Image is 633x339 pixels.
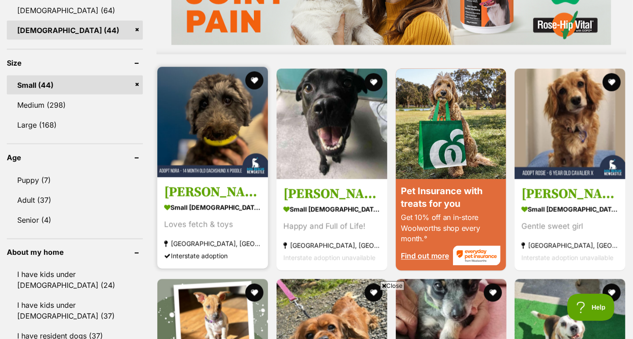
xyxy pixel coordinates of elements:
[164,201,261,214] strong: small [DEMOGRAPHIC_DATA] Dog
[164,238,261,250] strong: [GEOGRAPHIC_DATA], [GEOGRAPHIC_DATA]
[7,153,143,162] header: Age
[521,203,618,216] strong: small [DEMOGRAPHIC_DATA] Dog
[157,67,268,177] img: Nora - 14 Month Old Dachshund X Poodle - Dachshund x Poodle Dog
[521,186,618,203] h3: [PERSON_NAME] - [DEMOGRAPHIC_DATA] Cavalier X
[380,281,404,290] span: Close
[521,239,618,252] strong: [GEOGRAPHIC_DATA], [GEOGRAPHIC_DATA]
[164,219,261,231] div: Loves fetch & toys
[7,248,143,257] header: About my home
[283,239,380,252] strong: [GEOGRAPHIC_DATA], [GEOGRAPHIC_DATA]
[365,73,383,91] button: favourite
[515,69,625,179] img: Rosie - 6 Year Old Cavalier X - Cavalier King Charles Spaniel Dog
[521,220,618,233] div: Gentle sweet girl
[515,179,625,271] a: [PERSON_NAME] - [DEMOGRAPHIC_DATA] Cavalier X small [DEMOGRAPHIC_DATA] Dog Gentle sweet girl [GEO...
[245,72,263,90] button: favourite
[521,254,614,262] span: Interstate adoption unavailable
[277,179,387,271] a: [PERSON_NAME] small [DEMOGRAPHIC_DATA] Dog Happy and Full of Life! [GEOGRAPHIC_DATA], [GEOGRAPHIC...
[603,284,621,302] button: favourite
[7,76,143,95] a: Small (44)
[7,296,143,326] a: I have kids under [DEMOGRAPHIC_DATA] (37)
[7,95,143,115] a: Medium (298)
[164,250,261,262] div: Interstate adoption
[7,1,143,20] a: [DEMOGRAPHIC_DATA] (64)
[483,284,502,302] button: favourite
[283,203,380,216] strong: small [DEMOGRAPHIC_DATA] Dog
[164,184,261,201] h3: [PERSON_NAME] - [DEMOGRAPHIC_DATA] Dachshund X Poodle
[7,21,143,40] a: [DEMOGRAPHIC_DATA] (44)
[7,210,143,229] a: Senior (4)
[7,59,143,67] header: Size
[603,73,621,91] button: favourite
[277,69,387,179] img: Marge - Staffordshire Bull Terrier Dog
[283,254,375,262] span: Interstate adoption unavailable
[365,284,383,302] button: favourite
[245,284,263,302] button: favourite
[567,294,615,321] iframe: Help Scout Beacon - Open
[69,57,136,113] img: https://img.kwcdn.com/product/open/8f4beda542e54f5db26972e76896c90d-goods.jpeg?imageMogr2/strip/s...
[7,191,143,210] a: Adult (37)
[283,220,380,233] div: Happy and Full of Life!
[157,177,268,269] a: [PERSON_NAME] - [DEMOGRAPHIC_DATA] Dachshund X Poodle small [DEMOGRAPHIC_DATA] Dog Loves fetch & ...
[283,186,380,203] h3: [PERSON_NAME]
[97,294,536,334] iframe: Advertisement
[7,265,143,295] a: I have kids under [DEMOGRAPHIC_DATA] (24)
[7,171,143,190] a: Puppy (7)
[7,115,143,134] a: Large (168)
